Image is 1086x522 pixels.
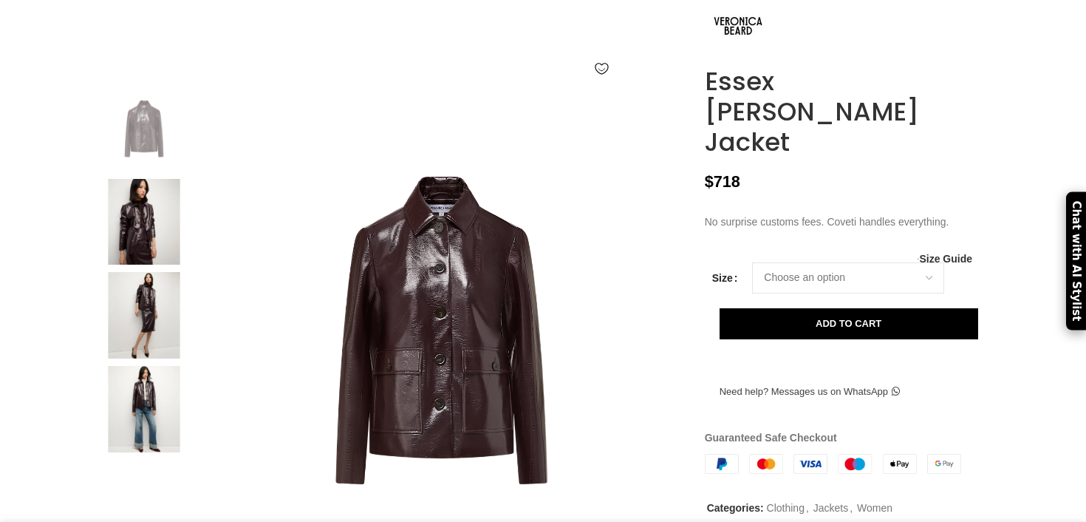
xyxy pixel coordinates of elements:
[813,502,848,514] a: Jackets
[850,500,853,516] span: ,
[720,308,978,339] button: Add to cart
[705,67,983,157] h1: Essex [PERSON_NAME] Jacket
[705,172,714,191] span: $
[806,500,809,516] span: ,
[712,270,738,286] label: Size
[99,366,189,452] img: Essex Dickey Jacket
[705,376,915,407] a: Need help? Messages us on WhatsApp
[767,502,805,514] a: Clothing
[705,172,740,191] bdi: 718
[705,454,961,475] img: guaranteed-safe-checkout-bordered.j
[99,85,189,172] img: Veronica Beard Jackets
[705,214,983,230] p: No surprise customs fees. Coveti handles everything.
[857,502,892,514] a: Women
[99,179,189,265] img: Veronica Beard
[705,432,837,444] strong: Guaranteed Safe Checkout
[99,272,189,359] img: Veronica Beard Clothing
[707,502,764,514] span: Categories:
